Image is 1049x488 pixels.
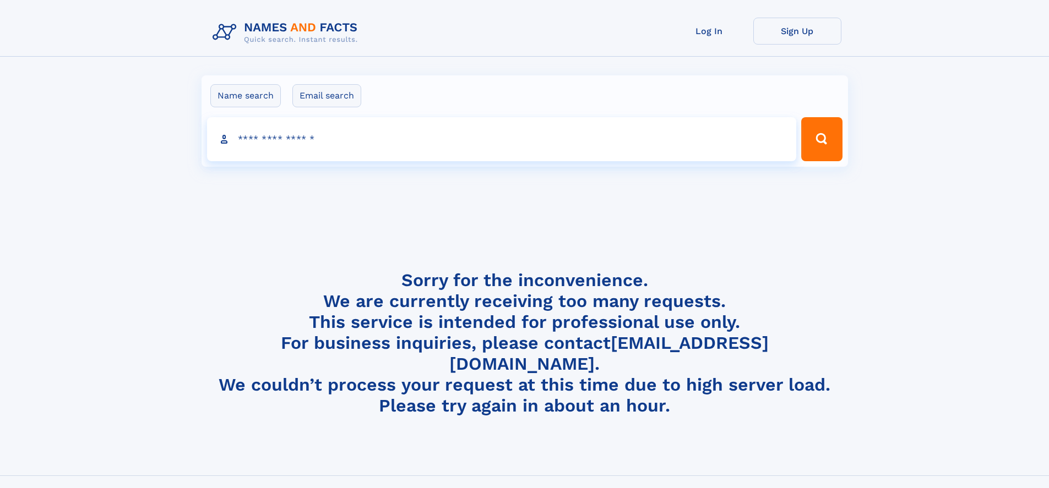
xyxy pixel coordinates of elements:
[208,18,367,47] img: Logo Names and Facts
[801,117,842,161] button: Search Button
[753,18,841,45] a: Sign Up
[292,84,361,107] label: Email search
[449,332,769,374] a: [EMAIL_ADDRESS][DOMAIN_NAME]
[665,18,753,45] a: Log In
[207,117,797,161] input: search input
[210,84,281,107] label: Name search
[208,270,841,416] h4: Sorry for the inconvenience. We are currently receiving too many requests. This service is intend...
